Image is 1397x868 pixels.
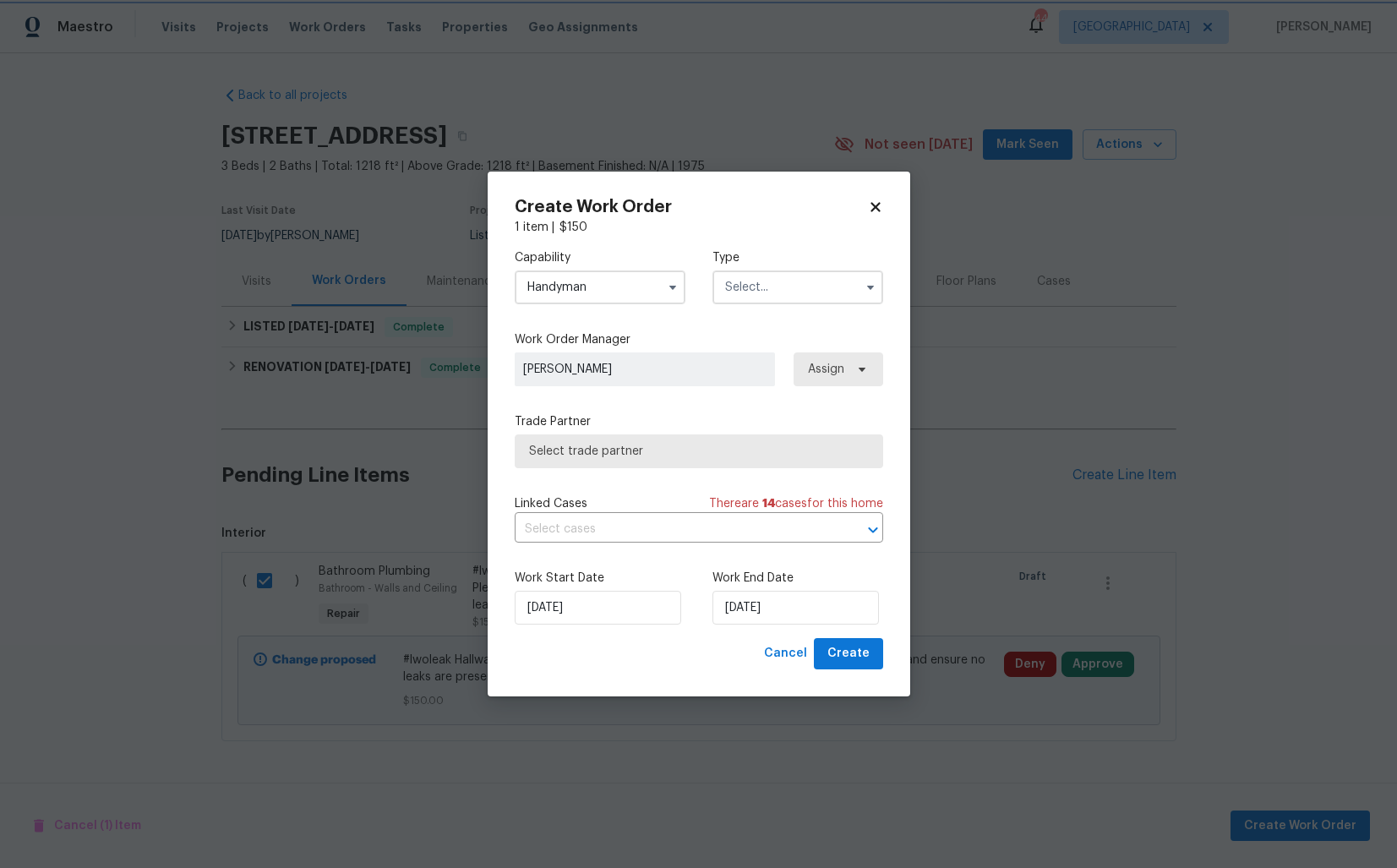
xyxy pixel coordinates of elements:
input: M/D/YYYY [515,591,681,625]
input: Select... [712,270,883,304]
input: Select cases [515,516,836,543]
span: 14 [762,498,775,510]
button: Show options [860,277,881,298]
span: [PERSON_NAME] [523,361,767,378]
label: Trade Partner [515,413,883,430]
span: Cancel [764,643,807,664]
span: Assign [808,361,844,378]
input: Select... [515,270,685,304]
label: Capability [515,249,685,266]
h2: Create Work Order [515,199,868,216]
label: Type [712,249,883,266]
button: Open [861,518,885,542]
span: $ 150 [559,221,587,233]
label: Work End Date [712,570,883,587]
div: 1 item | [515,219,883,236]
button: Create [814,638,883,669]
span: Select trade partner [529,443,869,460]
span: Linked Cases [515,495,587,512]
button: Show options [663,277,683,298]
span: There are case s for this home [709,495,883,512]
label: Work Order Manager [515,331,883,348]
span: Create [827,643,870,664]
label: Work Start Date [515,570,685,587]
button: Cancel [757,638,814,669]
input: M/D/YYYY [712,591,879,625]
